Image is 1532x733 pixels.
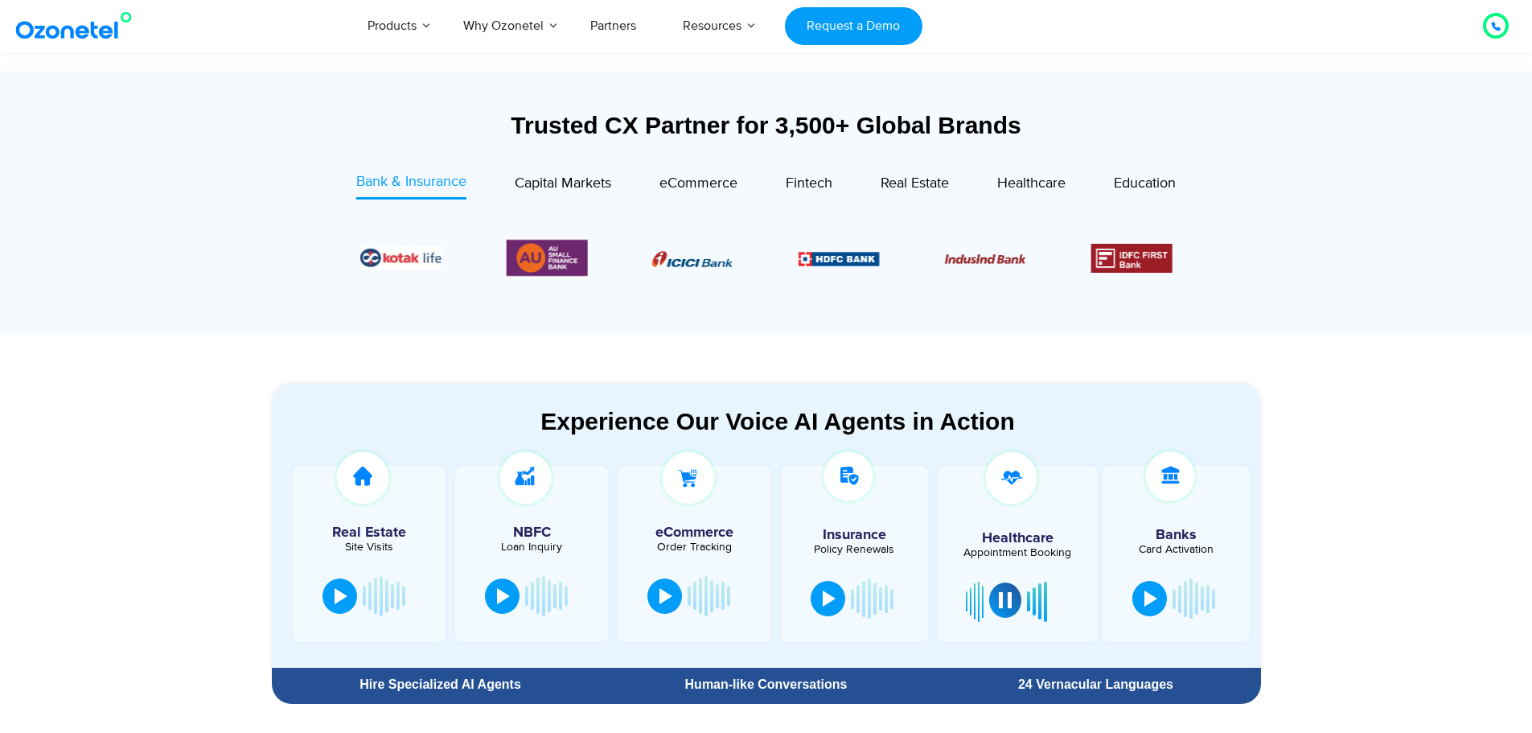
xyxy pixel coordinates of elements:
[1111,544,1242,555] div: Card Activation
[652,249,733,268] div: 1 / 6
[515,171,611,200] a: Capital Markets
[786,171,832,200] a: Fintech
[997,175,1066,192] span: Healthcare
[799,252,880,266] img: Picture9.png
[1091,244,1173,273] div: 4 / 6
[799,249,880,268] div: 2 / 6
[1091,244,1173,273] img: Picture12.png
[506,237,587,279] img: Picture13.png
[659,175,737,192] span: eCommerce
[515,175,611,192] span: Capital Markets
[659,171,737,200] a: eCommerce
[609,678,922,691] div: Human-like Conversations
[950,547,1086,558] div: Appointment Booking
[356,171,466,200] a: Bank & Insurance
[785,7,922,45] a: Request a Demo
[1111,528,1242,542] h5: Banks
[301,542,437,553] div: Site Visits
[626,542,762,553] div: Order Tracking
[881,171,949,200] a: Real Estate
[1114,171,1176,200] a: Education
[945,254,1026,264] img: Picture10.png
[463,525,600,540] h5: NBFC
[626,525,762,540] h5: eCommerce
[301,525,437,540] h5: Real Estate
[288,407,1268,435] div: Experience Our Voice AI Agents in Action
[881,175,949,192] span: Real Estate
[786,175,832,192] span: Fintech
[939,678,1252,691] div: 24 Vernacular Languages
[280,678,602,691] div: Hire Specialized AI Agents
[945,249,1026,268] div: 3 / 6
[789,544,920,555] div: Policy Renewals
[950,531,1086,546] h5: Healthcare
[272,111,1261,139] div: Trusted CX Partner for 3,500+ Global Brands
[359,246,441,270] div: 5 / 6
[789,528,920,542] h5: Insurance
[360,237,1173,279] div: Image Carousel
[463,542,600,553] div: Loan Inquiry
[506,237,587,279] div: 6 / 6
[1114,175,1176,192] span: Education
[652,251,733,267] img: Picture8.png
[356,173,466,191] span: Bank & Insurance
[997,171,1066,200] a: Healthcare
[359,246,441,270] img: Picture26.jpg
